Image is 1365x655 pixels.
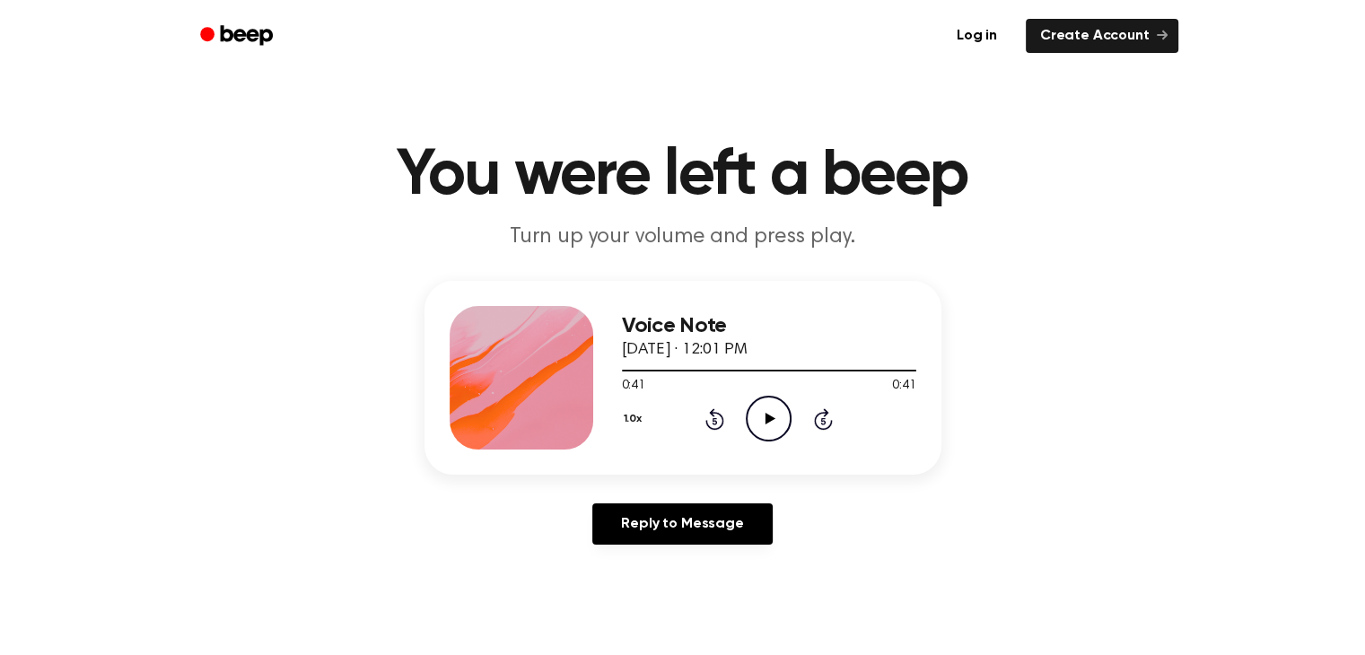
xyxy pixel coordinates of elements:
p: Turn up your volume and press play. [338,223,1028,252]
a: Create Account [1026,19,1178,53]
span: 0:41 [622,377,645,396]
a: Log in [939,15,1015,57]
h3: Voice Note [622,314,916,338]
a: Beep [188,19,289,54]
span: 0:41 [892,377,915,396]
a: Reply to Message [592,503,772,545]
button: 1.0x [622,404,649,434]
span: [DATE] · 12:01 PM [622,342,748,358]
h1: You were left a beep [223,144,1142,208]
